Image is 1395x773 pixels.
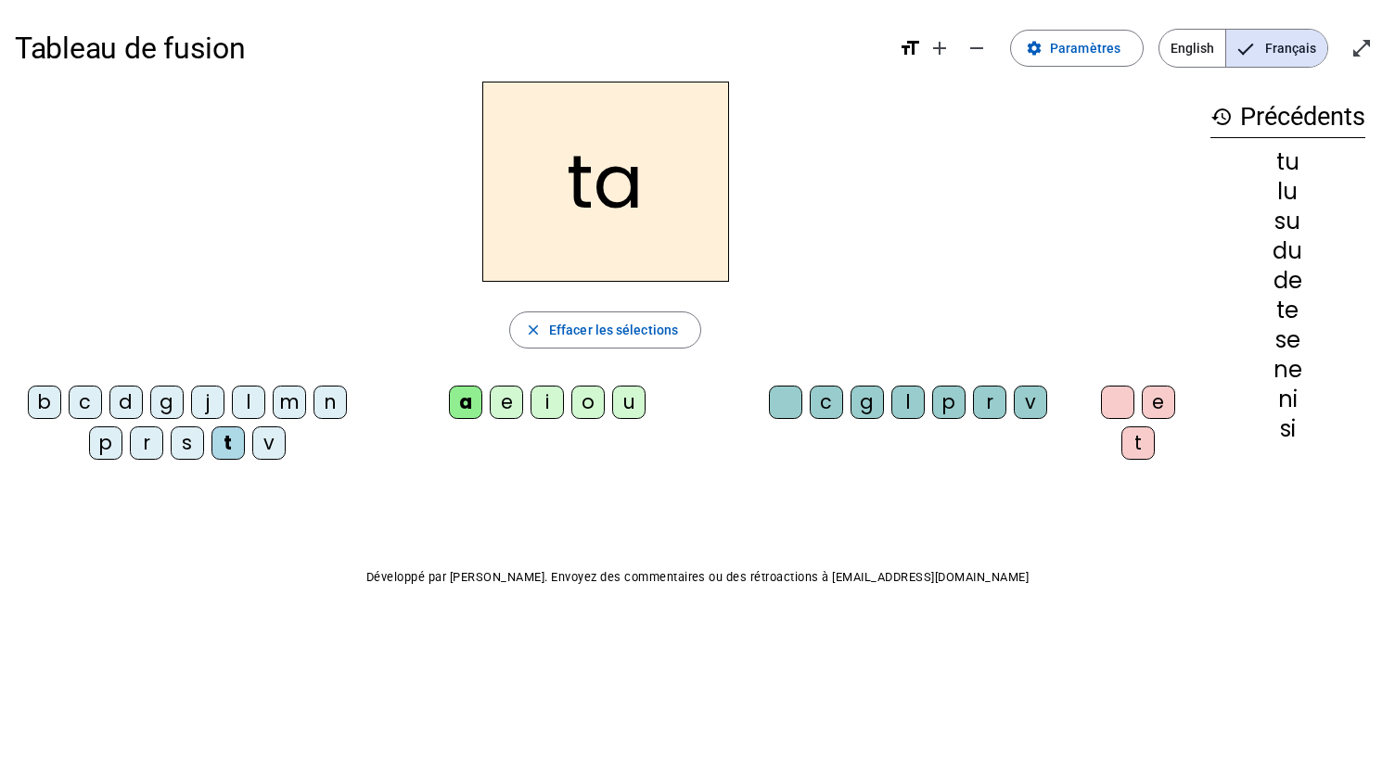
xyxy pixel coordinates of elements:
div: o [571,386,605,419]
mat-icon: add [928,37,951,59]
div: b [28,386,61,419]
div: lu [1210,181,1365,203]
span: Paramètres [1050,37,1120,59]
div: d [109,386,143,419]
mat-icon: close [525,322,542,338]
div: e [490,386,523,419]
button: Effacer les sélections [509,311,701,348]
mat-icon: settings [1026,40,1043,57]
h3: Précédents [1210,96,1365,138]
div: e [1142,386,1175,419]
div: l [232,386,265,419]
div: tu [1210,151,1365,173]
mat-icon: remove [966,37,988,59]
div: g [150,386,184,419]
div: si [1210,418,1365,440]
div: n [314,386,347,419]
p: Développé par [PERSON_NAME]. Envoyez des commentaires ou des rétroactions à [EMAIL_ADDRESS][DOMAI... [15,566,1380,589]
div: t [211,426,245,460]
div: u [612,386,646,419]
div: v [252,426,286,460]
mat-button-toggle-group: Language selection [1158,29,1328,68]
div: se [1210,329,1365,351]
div: j [191,386,224,419]
div: r [973,386,1006,419]
div: p [89,426,122,460]
div: ni [1210,388,1365,411]
div: v [1014,386,1047,419]
span: Français [1226,30,1327,67]
span: English [1159,30,1225,67]
div: ne [1210,359,1365,381]
div: s [171,426,204,460]
h1: Tableau de fusion [15,19,884,78]
div: su [1210,210,1365,233]
button: Augmenter la taille de la police [921,30,958,67]
div: c [69,386,102,419]
button: Entrer en plein écran [1343,30,1380,67]
span: Effacer les sélections [549,319,678,341]
div: l [891,386,925,419]
div: m [273,386,306,419]
div: c [810,386,843,419]
div: i [531,386,564,419]
div: g [851,386,884,419]
div: p [932,386,966,419]
div: te [1210,299,1365,322]
mat-icon: open_in_full [1350,37,1373,59]
button: Paramètres [1010,30,1144,67]
div: a [449,386,482,419]
div: du [1210,240,1365,262]
div: r [130,426,163,460]
h2: ta [482,82,729,282]
div: de [1210,270,1365,292]
button: Diminuer la taille de la police [958,30,995,67]
mat-icon: format_size [899,37,921,59]
mat-icon: history [1210,106,1233,128]
div: t [1121,426,1155,460]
